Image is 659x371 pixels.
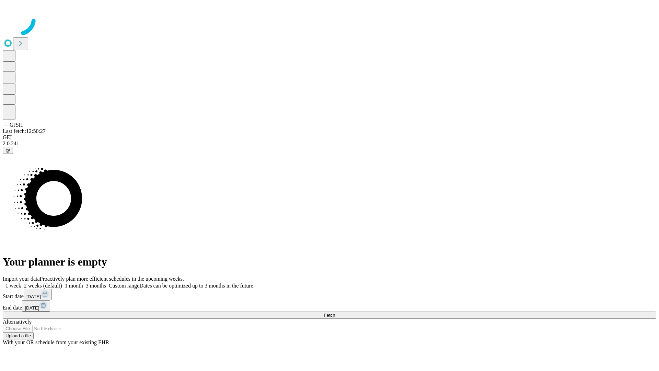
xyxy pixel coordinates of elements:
[139,283,254,289] span: Dates can be optimized up to 3 months in the future.
[3,134,656,140] div: GEI
[65,283,83,289] span: 1 month
[22,300,50,312] button: [DATE]
[3,140,656,147] div: 2.0.241
[3,276,40,282] span: Import your data
[3,289,656,300] div: Start date
[324,313,335,318] span: Fetch
[40,276,184,282] span: Proactively plan more efficient schedules in the upcoming weeks.
[86,283,106,289] span: 3 months
[3,312,656,319] button: Fetch
[26,294,41,299] span: [DATE]
[3,256,656,268] h1: Your planner is empty
[5,148,10,153] span: @
[3,128,46,134] span: Last fetch: 12:50:27
[3,319,32,325] span: Alternatively
[109,283,139,289] span: Custom range
[24,283,62,289] span: 2 weeks (default)
[3,339,109,345] span: With your OR schedule from your existing EHR
[5,283,21,289] span: 1 week
[3,147,13,154] button: @
[10,122,23,128] span: GJSH
[3,332,34,339] button: Upload a file
[24,289,52,300] button: [DATE]
[3,300,656,312] div: End date
[25,305,39,311] span: [DATE]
